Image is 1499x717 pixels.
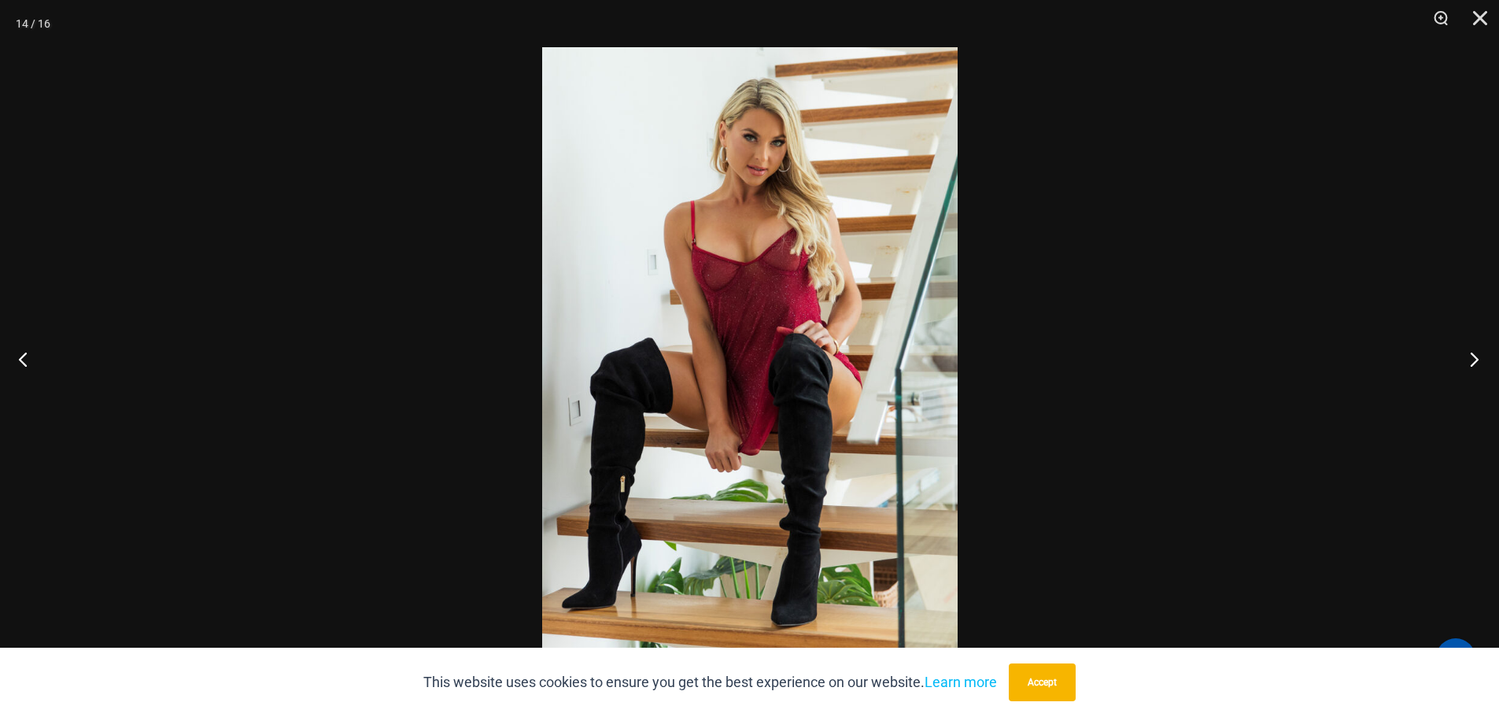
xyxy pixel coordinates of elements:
button: Accept [1009,663,1076,701]
button: Next [1440,320,1499,398]
div: 14 / 16 [16,12,50,35]
p: This website uses cookies to ensure you get the best experience on our website. [423,671,997,694]
img: Guilty Pleasures Red 1260 Slip 6045 Thong 06v2 [542,47,958,670]
a: Learn more [925,674,997,690]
